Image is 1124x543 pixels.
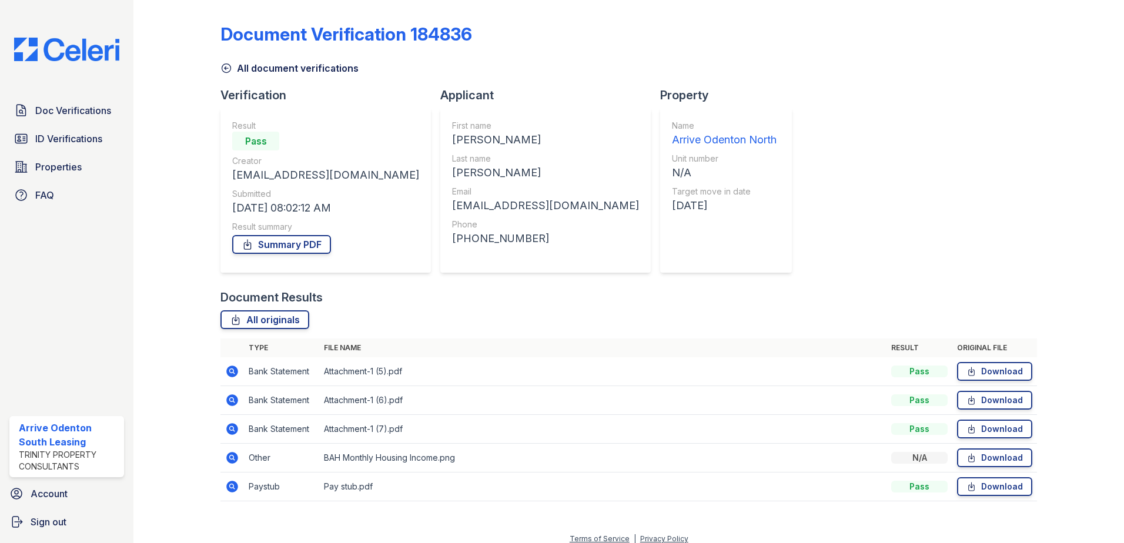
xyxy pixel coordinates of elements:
a: Download [957,391,1032,410]
div: Document Verification 184836 [220,24,472,45]
div: Unit number [672,153,777,165]
a: Privacy Policy [640,534,688,543]
div: Pass [891,423,948,435]
img: CE_Logo_Blue-a8612792a0a2168367f1c8372b55b34899dd931a85d93a1a3d3e32e68fde9ad4.png [5,38,129,61]
div: Verification [220,87,440,103]
div: Pass [232,132,279,150]
div: [DATE] [672,197,777,214]
a: ID Verifications [9,127,124,150]
div: Document Results [220,289,323,306]
th: File name [319,338,887,357]
div: [PERSON_NAME] [452,165,639,181]
div: [EMAIL_ADDRESS][DOMAIN_NAME] [452,197,639,214]
div: Creator [232,155,419,167]
div: Arrive Odenton North [672,132,777,148]
div: [PHONE_NUMBER] [452,230,639,247]
a: Download [957,420,1032,438]
div: Property [660,87,801,103]
span: Account [31,487,68,501]
td: Bank Statement [244,386,319,415]
a: Download [957,477,1032,496]
div: [PERSON_NAME] [452,132,639,148]
span: Sign out [31,515,66,529]
a: All document verifications [220,61,359,75]
a: Doc Verifications [9,99,124,122]
td: Bank Statement [244,415,319,444]
td: Attachment-1 (5).pdf [319,357,887,386]
td: Pay stub.pdf [319,472,887,501]
a: Account [5,482,129,505]
td: BAH Monthly Housing Income.png [319,444,887,472]
div: Phone [452,219,639,230]
a: All originals [220,310,309,329]
td: Attachment-1 (6).pdf [319,386,887,415]
span: FAQ [35,188,54,202]
td: Bank Statement [244,357,319,386]
a: Terms of Service [570,534,630,543]
a: Name Arrive Odenton North [672,120,777,148]
th: Original file [952,338,1037,357]
div: [DATE] 08:02:12 AM [232,200,419,216]
a: Sign out [5,510,129,534]
div: [EMAIL_ADDRESS][DOMAIN_NAME] [232,167,419,183]
div: Submitted [232,188,419,200]
span: ID Verifications [35,132,102,146]
span: Doc Verifications [35,103,111,118]
div: Pass [891,366,948,377]
div: Target move in date [672,186,777,197]
a: Summary PDF [232,235,331,254]
div: Name [672,120,777,132]
div: Pass [891,394,948,406]
td: Other [244,444,319,472]
td: Paystub [244,472,319,501]
div: Applicant [440,87,660,103]
th: Result [887,338,952,357]
div: Arrive Odenton South Leasing [19,421,119,449]
th: Type [244,338,319,357]
div: Email [452,186,639,197]
a: FAQ [9,183,124,207]
div: Last name [452,153,639,165]
div: Result summary [232,221,419,233]
div: Result [232,120,419,132]
td: Attachment-1 (7).pdf [319,415,887,444]
div: Pass [891,481,948,492]
div: Trinity Property Consultants [19,449,119,472]
div: First name [452,120,639,132]
a: Download [957,362,1032,381]
a: Download [957,448,1032,467]
div: N/A [672,165,777,181]
a: Properties [9,155,124,179]
span: Properties [35,160,82,174]
div: N/A [891,452,948,464]
div: | [634,534,636,543]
